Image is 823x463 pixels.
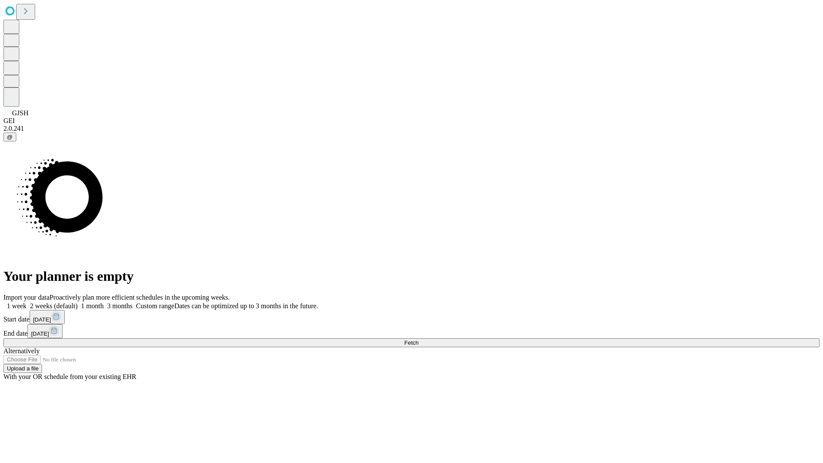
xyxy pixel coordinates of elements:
div: GEI [3,117,820,125]
button: Upload a file [3,364,42,373]
span: Custom range [136,302,174,310]
div: 2.0.241 [3,125,820,132]
button: @ [3,132,16,141]
span: 3 months [107,302,132,310]
span: Import your data [3,294,50,301]
button: [DATE] [30,310,65,324]
h1: Your planner is empty [3,268,820,284]
span: Proactively plan more efficient schedules in the upcoming weeks. [50,294,230,301]
span: Dates can be optimized up to 3 months in the future. [174,302,318,310]
div: Start date [3,310,820,324]
span: @ [7,134,13,140]
span: 2 weeks (default) [30,302,78,310]
span: [DATE] [31,331,49,337]
button: [DATE] [27,324,63,338]
span: 1 week [7,302,27,310]
span: GJSH [12,109,28,117]
span: Fetch [404,340,418,346]
span: [DATE] [33,316,51,323]
button: Fetch [3,338,820,347]
span: Alternatively [3,347,39,355]
span: 1 month [81,302,104,310]
span: With your OR schedule from your existing EHR [3,373,136,380]
div: End date [3,324,820,338]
